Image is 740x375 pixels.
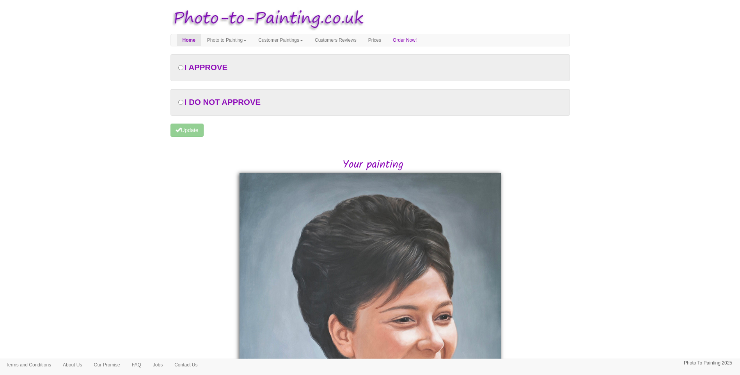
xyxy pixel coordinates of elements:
a: FAQ [126,359,147,371]
a: Order Now! [387,34,422,46]
span: I DO NOT APPROVE [185,98,261,106]
a: Home [177,34,201,46]
a: About Us [57,359,88,371]
p: Photo To Painting 2025 [684,359,732,367]
a: Contact Us [169,359,203,371]
a: Customers Reviews [309,34,362,46]
a: Jobs [147,359,169,371]
a: Photo to Painting [201,34,252,46]
a: Our Promise [88,359,126,371]
a: Customer Paintings [252,34,309,46]
h2: Your painting [176,159,570,171]
img: Photo to Painting [167,4,366,34]
span: I APPROVE [185,63,227,72]
a: Prices [362,34,387,46]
